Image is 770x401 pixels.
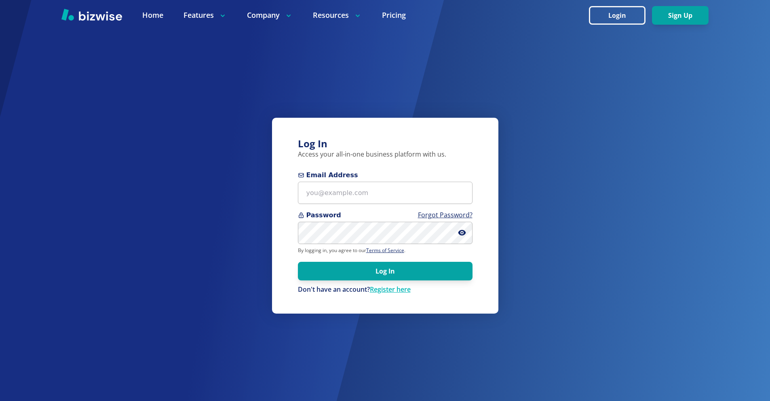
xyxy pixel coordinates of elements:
[298,247,473,254] p: By logging in, you agree to our .
[370,285,411,294] a: Register here
[652,6,709,25] button: Sign Up
[184,10,227,20] p: Features
[298,137,473,151] h3: Log In
[298,150,473,159] p: Access your all-in-one business platform with us.
[61,8,122,21] img: Bizwise Logo
[298,262,473,280] button: Log In
[298,285,473,294] div: Don't have an account?Register here
[589,12,652,19] a: Login
[142,10,163,20] a: Home
[418,210,473,219] a: Forgot Password?
[652,12,709,19] a: Sign Up
[298,210,473,220] span: Password
[247,10,293,20] p: Company
[382,10,406,20] a: Pricing
[298,285,473,294] p: Don't have an account?
[589,6,646,25] button: Login
[366,247,404,254] a: Terms of Service
[298,170,473,180] span: Email Address
[298,182,473,204] input: you@example.com
[313,10,362,20] p: Resources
